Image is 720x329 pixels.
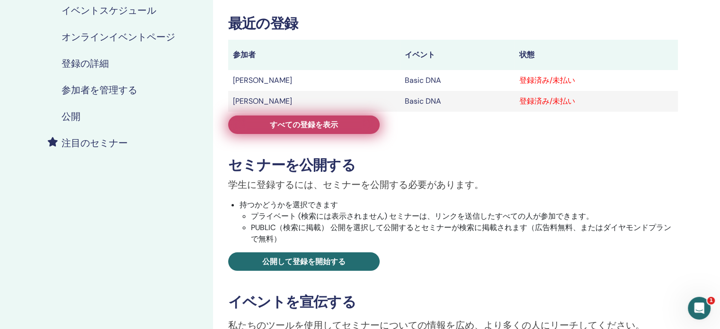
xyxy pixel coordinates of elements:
[62,5,156,16] h4: イベントスケジュール
[228,293,678,311] h3: イベントを宣伝する
[228,40,400,70] th: 参加者
[228,157,678,174] h3: セミナーを公開する
[515,40,678,70] th: 状態
[400,91,515,112] td: Basic DNA
[400,40,515,70] th: イベント
[228,252,380,271] a: 公開して登録を開始する
[62,137,128,149] h4: 注目のセミナー
[519,96,673,107] div: 登録済み/未払い
[228,15,678,32] h3: 最近の登録
[240,199,678,245] li: 持つかどうかを選択できます
[228,178,678,192] p: 学生に登録するには、セミナーを公開する必要があります。
[251,222,678,245] li: PUBLIC（検索に掲載） 公開を選択して公開するとセミナーが検索に掲載されます（広告料無料、またはダイヤモンドプランで無料）
[519,75,673,86] div: 登録済み/未払い
[228,91,400,112] td: [PERSON_NAME]
[688,297,711,320] iframe: Intercom live chat
[62,31,175,43] h4: オンラインイベントページ
[262,257,346,267] span: 公開して登録を開始する
[251,211,678,222] li: プライベート (検索には表示されません) セミナーは、リンクを送信したすべての人が参加できます。
[62,84,137,96] h4: 参加者を管理する
[707,297,715,304] span: 1
[400,70,515,91] td: Basic DNA
[62,111,80,122] h4: 公開
[270,120,338,130] span: すべての登録を表示
[228,116,380,134] a: すべての登録を表示
[62,58,109,69] h4: 登録の詳細
[228,70,400,91] td: [PERSON_NAME]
